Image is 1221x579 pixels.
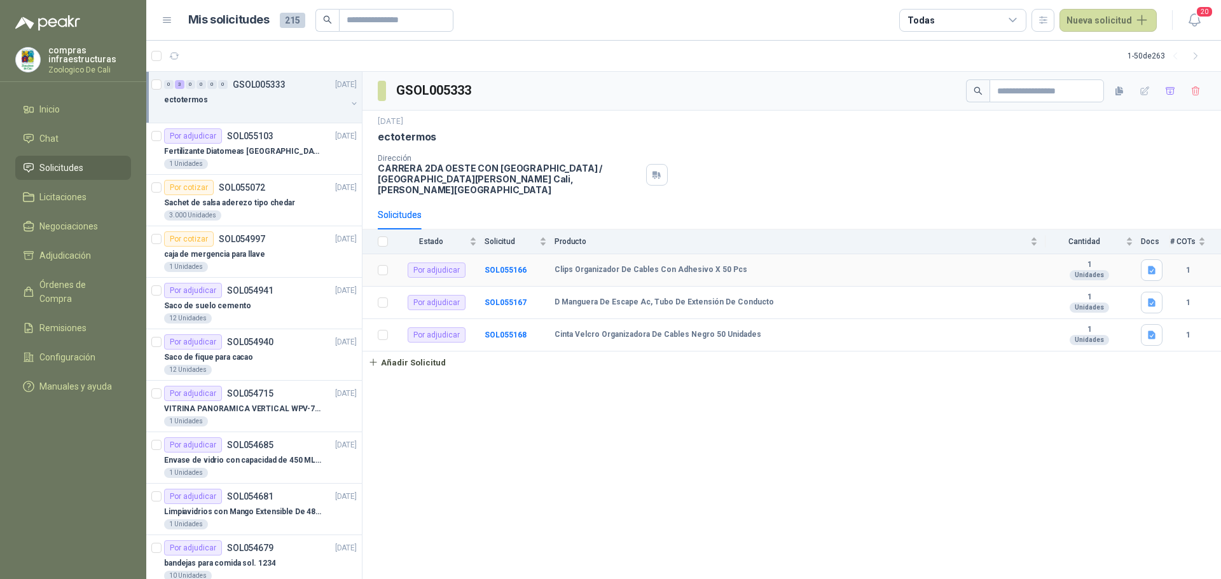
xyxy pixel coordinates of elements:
div: Por adjudicar [164,437,222,453]
div: Por adjudicar [164,334,222,350]
a: Licitaciones [15,185,131,209]
th: Producto [555,229,1045,254]
div: Por cotizar [164,231,214,247]
button: Nueva solicitud [1059,9,1157,32]
div: 1 Unidades [164,519,208,529]
h1: Mis solicitudes [188,11,270,29]
p: ectotermos [164,94,208,106]
span: search [974,86,983,95]
p: Limpiavidrios con Mango Extensible De 48 a 78 cm [164,506,322,518]
img: Logo peakr [15,15,80,31]
a: Solicitudes [15,156,131,180]
div: Por adjudicar [408,262,466,278]
th: Estado [396,229,485,254]
th: Solicitud [485,229,555,254]
div: Por adjudicar [408,327,466,343]
div: 1 Unidades [164,262,208,272]
p: [DATE] [335,336,357,348]
a: Negociaciones [15,214,131,238]
th: # COTs [1170,229,1221,254]
a: Por adjudicarSOL054685[DATE] Envase de vidrio con capacidad de 450 ML – 9X8X8 CM Caja x 12 unidad... [146,432,362,484]
a: Por adjudicarSOL054941[DATE] Saco de suelo cemento12 Unidades [146,278,362,329]
p: bandejas para comida sol. 1234 [164,557,275,569]
p: [DATE] [378,116,403,128]
b: 1 [1170,297,1206,309]
p: VITRINA PANORAMICA VERTICAL WPV-700FA [164,403,322,415]
p: SOL054997 [219,235,265,243]
div: Solicitudes [378,208,422,222]
div: Por adjudicar [164,283,222,298]
span: Cantidad [1045,237,1123,246]
p: CARRERA 2DA OESTE CON [GEOGRAPHIC_DATA] / [GEOGRAPHIC_DATA][PERSON_NAME] Cali , [PERSON_NAME][GEO... [378,163,641,195]
a: SOL055168 [485,330,527,339]
p: SOL054685 [227,440,273,449]
p: SOL054681 [227,492,273,501]
b: 1 [1045,260,1133,270]
p: Saco de fique para cacao [164,351,253,364]
a: Por adjudicarSOL054681[DATE] Limpiavidrios con Mango Extensible De 48 a 78 cm1 Unidades [146,484,362,535]
span: Adjudicación [39,249,91,262]
a: SOL055167 [485,298,527,307]
span: Órdenes de Compra [39,278,119,306]
div: Por cotizar [164,180,214,195]
b: Cinta Velcro Organizadora De Cables Negro 50 Unidades [555,330,761,340]
p: SOL055072 [219,183,265,192]
p: [DATE] [335,388,357,400]
p: [DATE] [335,79,357,91]
b: 1 [1170,329,1206,341]
a: Inicio [15,97,131,121]
p: compras infraestructuras [48,46,131,64]
a: Chat [15,126,131,151]
div: 12 Unidades [164,313,212,324]
div: 0 [218,80,228,89]
div: Unidades [1070,303,1109,313]
p: GSOL005333 [233,80,286,89]
b: 1 [1045,325,1133,335]
div: Por adjudicar [408,295,466,310]
a: Configuración [15,345,131,369]
p: SOL054715 [227,389,273,398]
p: [DATE] [335,542,357,554]
div: 0 [197,80,206,89]
a: Por cotizarSOL055072[DATE] Sachet de salsa aderezo tipo chedar3.000 Unidades [146,175,362,226]
b: SOL055166 [485,266,527,275]
div: 0 [207,80,217,89]
p: [DATE] [335,130,357,142]
a: Por adjudicarSOL054715[DATE] VITRINA PANORAMICA VERTICAL WPV-700FA1 Unidades [146,381,362,432]
a: Adjudicación [15,243,131,268]
a: Órdenes de Compra [15,273,131,311]
a: Por adjudicarSOL054940[DATE] Saco de fique para cacao12 Unidades [146,329,362,381]
p: Saco de suelo cemento [164,300,251,312]
span: Producto [555,237,1028,246]
p: [DATE] [335,233,357,245]
span: Chat [39,132,59,146]
p: [DATE] [335,285,357,297]
a: Por cotizarSOL054997[DATE] caja de mergencia para llave1 Unidades [146,226,362,278]
a: Añadir Solicitud [362,351,1221,373]
p: SOL054941 [227,286,273,295]
div: 0 [164,80,174,89]
div: Unidades [1070,270,1109,280]
span: # COTs [1170,237,1196,246]
p: [DATE] [335,439,357,451]
p: Zoologico De Cali [48,66,131,74]
div: 1 Unidades [164,159,208,169]
div: 0 [186,80,195,89]
a: Por adjudicarSOL055103[DATE] Fertilizante Diatomeas [GEOGRAPHIC_DATA] 25kg Polvo1 Unidades [146,123,362,175]
span: Remisiones [39,321,86,335]
span: Solicitudes [39,161,83,175]
span: Manuales y ayuda [39,379,112,393]
p: ectotermos [378,130,436,144]
p: [DATE] [335,491,357,503]
p: Envase de vidrio con capacidad de 450 ML – 9X8X8 CM Caja x 12 unidades [164,454,322,467]
p: SOL054940 [227,337,273,346]
p: SOL055103 [227,132,273,140]
p: Fertilizante Diatomeas [GEOGRAPHIC_DATA] 25kg Polvo [164,146,322,158]
a: Remisiones [15,316,131,340]
span: Configuración [39,350,95,364]
span: Licitaciones [39,190,86,204]
div: 12 Unidades [164,365,212,375]
p: SOL054679 [227,543,273,552]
